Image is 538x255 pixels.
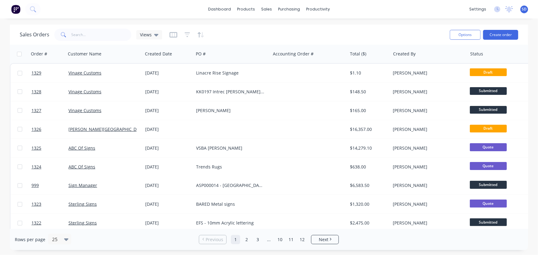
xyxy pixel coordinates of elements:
div: EFS - 10mm Acrylic lettering [196,220,265,226]
a: 1324 [31,158,68,176]
a: Sign Manager [68,182,97,188]
span: 1326 [31,126,41,132]
div: [PERSON_NAME] [393,182,462,188]
a: Vinage Customs [68,107,101,113]
span: Quote [470,143,507,151]
a: ABC Of Signs [68,145,95,151]
div: PO # [196,51,206,57]
div: [DATE] [145,182,191,188]
span: Submitted [470,106,507,114]
a: Page 10 [275,235,285,244]
span: Rows per page [15,237,45,243]
div: [DATE] [145,126,191,132]
div: $1,320.00 [350,201,386,207]
span: Quote [470,162,507,170]
a: dashboard [205,5,234,14]
a: Sterling Signs [68,201,97,207]
div: [DATE] [145,164,191,170]
div: Accounting Order # [273,51,314,57]
a: 1329 [31,64,68,82]
span: 999 [31,182,39,188]
span: 1325 [31,145,41,151]
a: Page 1 is your current page [231,235,240,244]
a: 999 [31,176,68,195]
img: Factory [11,5,20,14]
a: Page 11 [286,235,296,244]
div: Trends Rugs [196,164,265,170]
div: [PERSON_NAME] [196,107,265,114]
a: 1328 [31,83,68,101]
span: Views [140,31,152,38]
div: $638.00 [350,164,386,170]
div: $1.10 [350,70,386,76]
div: products [234,5,258,14]
a: Previous page [199,237,226,243]
div: $148.50 [350,89,386,95]
a: ABC Of Signs [68,164,95,170]
div: $2,475.00 [350,220,386,226]
button: Options [450,30,481,40]
div: [PERSON_NAME] [393,220,462,226]
a: Vinage Customs [68,89,101,95]
span: Submitted [470,181,507,188]
div: Order # [31,51,47,57]
div: [PERSON_NAME] [393,201,462,207]
input: Search... [72,29,132,41]
div: [PERSON_NAME] [393,164,462,170]
div: Status [470,51,483,57]
a: 1323 [31,195,68,213]
a: 1322 [31,214,68,232]
span: Quote [470,200,507,207]
a: Page 2 [242,235,251,244]
a: Page 12 [298,235,307,244]
div: [PERSON_NAME] [393,107,462,114]
a: Page 3 [253,235,262,244]
div: KK0197 Intrec [PERSON_NAME] - Timber Disc [196,89,265,95]
ul: Pagination [196,235,341,244]
a: Vinage Customs [68,70,101,76]
span: 1329 [31,70,41,76]
div: Linacre Rise Signage [196,70,265,76]
div: [PERSON_NAME] [393,70,462,76]
span: 1327 [31,107,41,114]
div: purchasing [275,5,303,14]
span: 1323 [31,201,41,207]
div: [PERSON_NAME] [393,126,462,132]
span: Draft [470,68,507,76]
a: 1327 [31,101,68,120]
div: sales [258,5,275,14]
span: 1322 [31,220,41,226]
span: Previous [206,237,223,243]
span: Draft [470,125,507,132]
div: Total ($) [350,51,366,57]
div: [DATE] [145,220,191,226]
a: Jump forward [264,235,273,244]
div: [PERSON_NAME] [393,145,462,151]
div: $6,583.50 [350,182,386,188]
h1: Sales Orders [20,32,49,38]
div: $165.00 [350,107,386,114]
a: 1325 [31,139,68,157]
a: Sterling Signs [68,220,97,226]
div: settings [466,5,489,14]
div: [DATE] [145,89,191,95]
div: $14,279.10 [350,145,386,151]
span: 1324 [31,164,41,170]
div: [PERSON_NAME] [393,89,462,95]
div: BARED Metal signs [196,201,265,207]
div: $16,357.00 [350,126,386,132]
div: Created Date [145,51,172,57]
span: Submitted [470,87,507,95]
div: Created By [393,51,416,57]
span: 1328 [31,89,41,95]
a: Next page [311,237,339,243]
div: VSBA [PERSON_NAME] [196,145,265,151]
button: Create order [483,30,518,40]
a: 1326 [31,120,68,139]
div: [DATE] [145,201,191,207]
div: productivity [303,5,333,14]
div: [DATE] [145,107,191,114]
div: Customer Name [68,51,101,57]
span: SD [522,6,527,12]
span: Next [319,237,328,243]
